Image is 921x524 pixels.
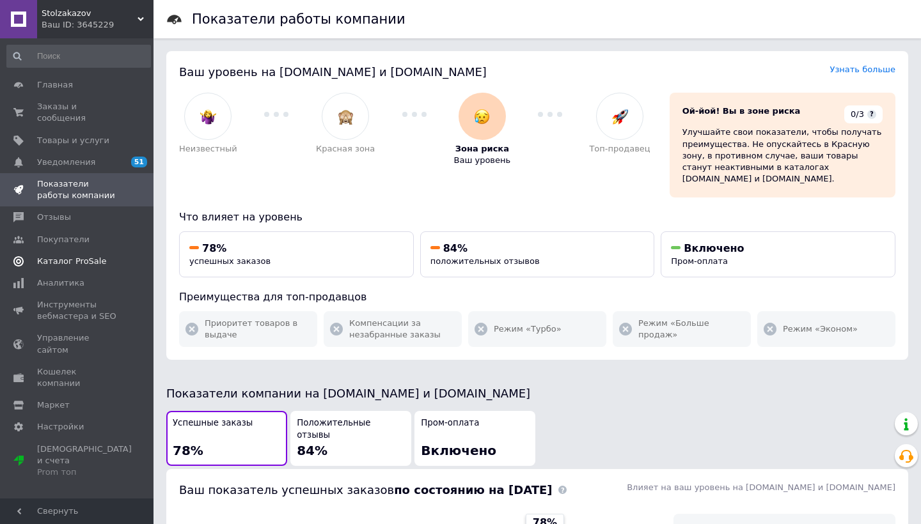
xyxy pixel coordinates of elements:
[612,109,628,125] img: :rocket:
[37,277,84,289] span: Аналитика
[830,65,895,74] a: Узнать больше
[37,157,95,168] span: Уведомления
[627,482,895,492] span: Влияет на ваш уровень на [DOMAIN_NAME] и [DOMAIN_NAME]
[179,231,414,278] button: 78%успешных заказов
[783,323,858,335] span: Режим «Эконом»
[37,332,118,355] span: Управление сайтом
[394,483,552,497] b: по состоянию на [DATE]
[200,109,216,125] img: :woman-shrugging:
[131,157,147,167] span: 51
[338,109,354,125] img: :see_no_evil:
[37,212,71,223] span: Отзывы
[37,366,118,389] span: Кошелек компании
[205,318,311,341] span: Приоритет товаров в выдаче
[179,211,303,223] span: Что влияет на уровень
[454,155,511,166] span: Ваш уровень
[494,323,562,335] span: Режим «Турбо»
[179,483,552,497] span: Ваш показатель успешных заказов
[173,417,253,429] span: Успешные заказы
[37,466,132,478] div: Prom топ
[297,443,327,458] span: 84%
[37,234,90,245] span: Покупатели
[189,256,271,266] span: успешных заказов
[37,421,84,433] span: Настройки
[661,231,895,278] button: ВключеноПром-оплата
[166,387,530,400] span: Показатели компании на [DOMAIN_NAME] и [DOMAIN_NAME]
[474,109,490,125] img: :disappointed_relieved:
[173,443,203,458] span: 78%
[37,256,106,267] span: Каталог ProSale
[349,318,455,341] span: Компенсации за незабранные заказы
[421,417,479,429] span: Пром-оплата
[455,143,509,155] span: Зона риска
[638,318,744,341] span: Режим «Больше продаж»
[37,443,132,479] span: [DEMOGRAPHIC_DATA] и счета
[682,106,801,116] span: Ой-йой! Вы в зоне риска
[179,291,366,303] span: Преимущества для топ-продавцов
[414,411,535,465] button: Пром-оплатаВключено
[37,135,109,146] span: Товары и услуги
[671,256,728,266] span: Пром-оплата
[42,8,138,19] span: Stolzakazov
[192,12,405,27] h1: Показатели работы компании
[430,256,540,266] span: положительных отзывов
[179,143,237,155] span: Неизвестный
[37,299,118,322] span: Инструменты вебмастера и SEO
[589,143,650,155] span: Топ-продавец
[290,411,411,465] button: Положительные отзывы84%
[316,143,375,155] span: Красная зона
[202,242,226,254] span: 78%
[443,242,468,254] span: 84%
[37,178,118,201] span: Показатели работы компании
[420,231,655,278] button: 84%положительных отзывов
[682,127,883,185] div: Улучшайте свои показатели, чтобы получать преимущества. Не опускайтесь в Красную зону, в противно...
[37,399,70,411] span: Маркет
[37,101,118,124] span: Заказы и сообщения
[37,79,73,91] span: Главная
[684,242,744,254] span: Включено
[6,45,151,68] input: Поиск
[297,417,405,441] span: Положительные отзывы
[179,65,487,79] span: Ваш уровень на [DOMAIN_NAME] и [DOMAIN_NAME]
[867,110,876,119] span: ?
[421,443,496,458] span: Включено
[42,19,153,31] div: Ваш ID: 3645229
[166,411,287,465] button: Успешные заказы78%
[844,105,883,123] div: 0/3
